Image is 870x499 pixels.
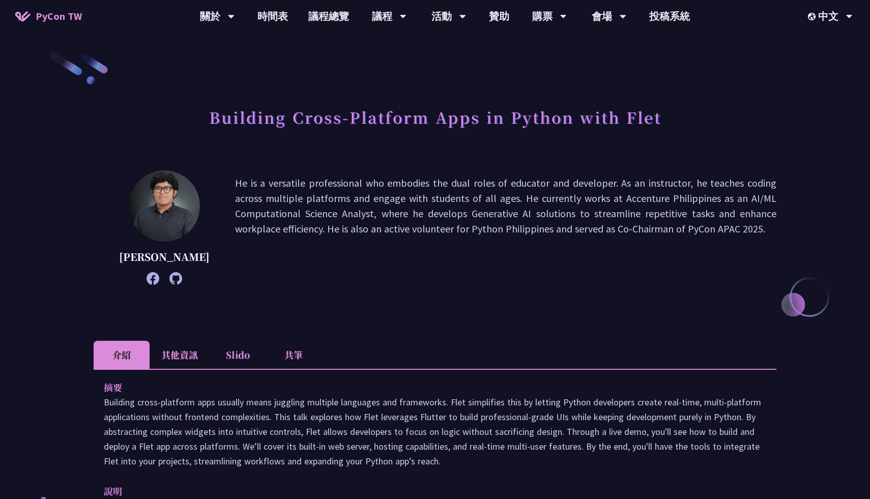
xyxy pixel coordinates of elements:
[209,102,661,132] h1: Building Cross-Platform Apps in Python with Flet
[119,249,210,265] p: [PERSON_NAME]
[5,4,92,29] a: PyCon TW
[150,341,210,369] li: 其他資訊
[15,11,31,21] img: Home icon of PyCon TW 2025
[235,175,776,280] p: He is a versatile professional who embodies the dual roles of educator and developer. As an instr...
[129,170,200,242] img: Cyrus Mante
[104,380,746,395] p: 摘要
[36,9,82,24] span: PyCon TW
[210,341,266,369] li: Slido
[94,341,150,369] li: 介紹
[266,341,322,369] li: 共筆
[104,395,766,468] p: Building cross-platform apps usually means juggling multiple languages and frameworks. Flet simpl...
[104,484,746,498] p: 說明
[808,13,818,20] img: Locale Icon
